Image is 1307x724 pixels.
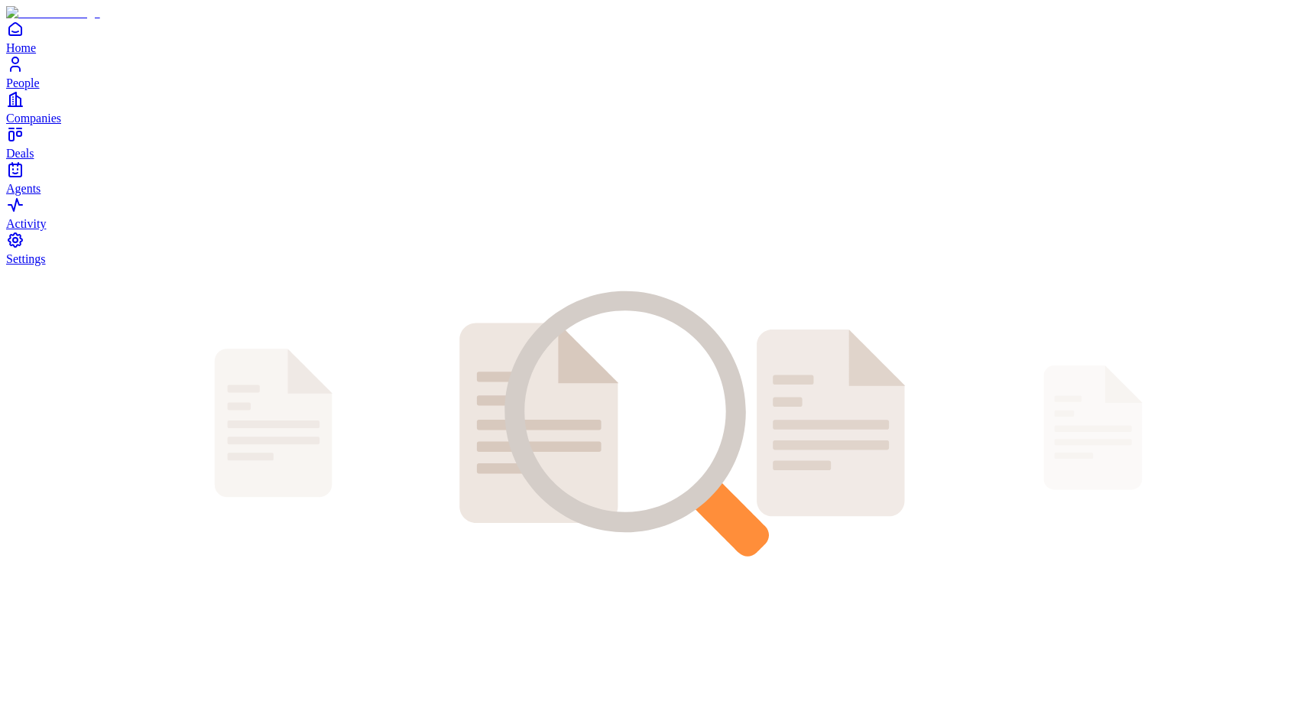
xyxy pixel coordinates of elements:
span: Activity [6,217,46,230]
span: Companies [6,112,61,125]
div: animation [6,266,1301,593]
span: Deals [6,147,34,160]
a: Companies [6,90,1301,125]
a: Settings [6,231,1301,265]
span: Settings [6,252,46,265]
a: Home [6,20,1301,54]
a: Agents [6,161,1301,195]
a: People [6,55,1301,89]
div: search-files animation [6,266,1301,593]
span: Agents [6,182,41,195]
span: Home [6,41,36,54]
span: People [6,76,40,89]
a: Deals [6,125,1301,160]
img: Item Brain Logo [6,6,100,20]
a: Activity [6,196,1301,230]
